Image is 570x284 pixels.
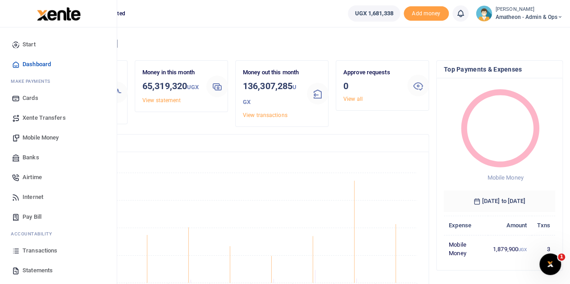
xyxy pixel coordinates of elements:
[7,261,109,280] a: Statements
[539,253,561,275] iframe: Intercom live chat
[7,167,109,187] a: Airtime
[42,138,421,148] h4: Transactions Overview
[243,68,300,77] p: Money out this month
[487,174,523,181] span: Mobile Money
[23,94,38,103] span: Cards
[7,227,109,241] li: Ac
[7,88,109,108] a: Cards
[7,187,109,207] a: Internet
[404,6,449,21] li: Toup your wallet
[23,113,66,122] span: Xente Transfers
[23,193,43,202] span: Internet
[444,64,555,74] h4: Top Payments & Expenses
[23,153,39,162] span: Banks
[444,190,555,212] h6: [DATE] to [DATE]
[558,253,565,261] span: 1
[36,10,81,17] a: logo-small logo-large logo-large
[142,97,181,104] a: View statement
[343,68,400,77] p: Approve requests
[23,40,36,49] span: Start
[476,5,563,22] a: profile-user [PERSON_NAME] Amatheon - Admin & Ops
[23,133,59,142] span: Mobile Money
[142,79,199,94] h3: 65,319,320
[23,212,41,221] span: Pay Bill
[343,96,363,102] a: View all
[355,9,393,18] span: UGX 1,681,338
[7,35,109,54] a: Start
[404,6,449,21] span: Add money
[476,5,492,22] img: profile-user
[243,112,287,118] a: View transactions
[518,247,527,252] small: UGX
[23,60,51,69] span: Dashboard
[444,216,488,235] th: Expense
[488,216,532,235] th: Amount
[23,246,57,255] span: Transactions
[7,54,109,74] a: Dashboard
[18,230,52,237] span: countability
[444,235,488,263] td: Mobile Money
[496,6,563,14] small: [PERSON_NAME]
[404,9,449,16] a: Add money
[532,216,555,235] th: Txns
[343,79,400,93] h3: 0
[7,207,109,227] a: Pay Bill
[34,39,563,49] h4: Hello [PERSON_NAME]
[23,173,42,182] span: Airtime
[15,78,50,85] span: ake Payments
[243,84,296,105] small: UGX
[37,7,81,21] img: logo-large
[7,241,109,261] a: Transactions
[344,5,403,22] li: Wallet ballance
[243,79,300,109] h3: 136,307,285
[7,108,109,128] a: Xente Transfers
[532,235,555,263] td: 3
[187,84,199,90] small: UGX
[23,266,53,275] span: Statements
[488,235,532,263] td: 1,879,900
[496,13,563,21] span: Amatheon - Admin & Ops
[142,68,199,77] p: Money in this month
[7,148,109,167] a: Banks
[348,5,400,22] a: UGX 1,681,338
[7,74,109,88] li: M
[7,128,109,148] a: Mobile Money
